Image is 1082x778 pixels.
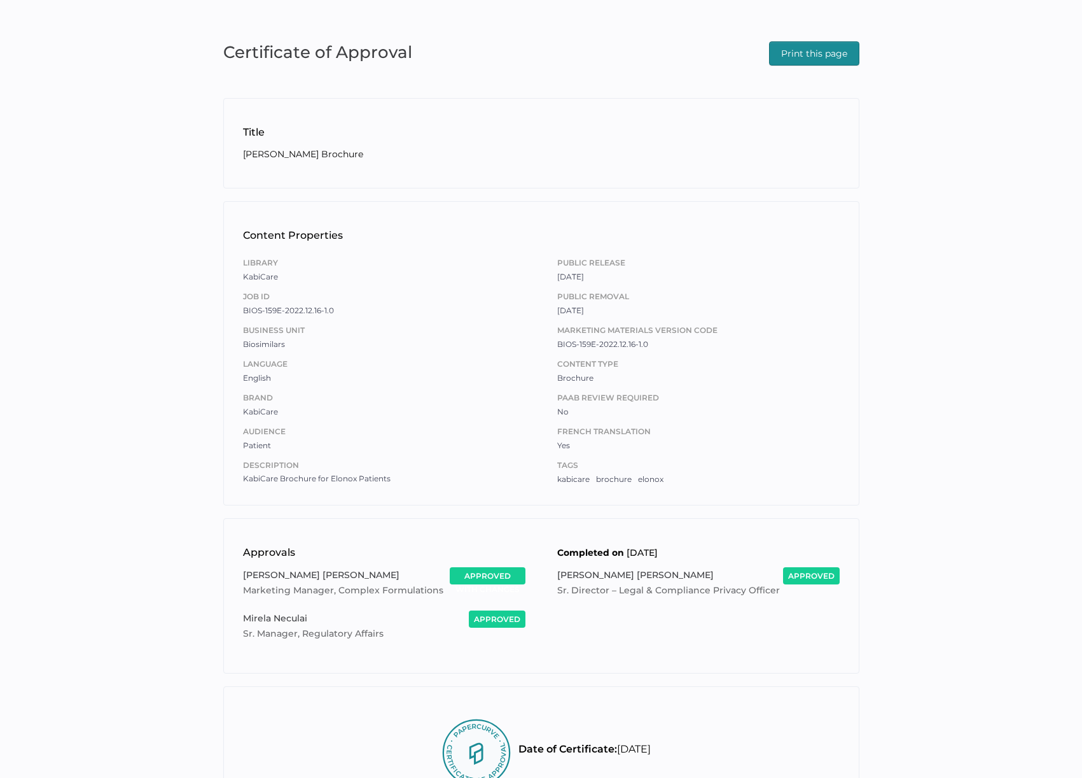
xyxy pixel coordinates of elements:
[243,391,525,405] span: Brand
[557,441,570,450] span: Yes
[557,391,840,405] span: PAAB Review Required
[781,42,847,65] span: Print this page
[596,474,632,484] span: brochure
[243,125,840,140] h1: Title
[243,612,307,624] span: Mirela Neculai
[243,228,840,243] h1: Content Properties
[557,474,590,484] span: kabicare
[243,323,525,337] span: Business Unit
[557,547,624,558] b: Completed on
[243,272,278,281] span: KabiCare
[243,569,399,581] span: [PERSON_NAME] [PERSON_NAME]
[243,628,386,639] span: Sr. Manager, Regulatory Affairs
[769,41,859,66] button: Print this page
[243,584,446,596] span: Marketing Manager, Complex Formulations
[557,425,840,439] span: French Translation
[557,339,648,349] span: BIOS-159E-2022.12.16-1.0
[243,373,271,383] span: English
[455,571,520,594] span: approved with changes
[243,357,525,371] span: Language
[243,472,525,485] span: KabiCare Brochure for Elonox Patients
[557,373,593,383] span: Brochure
[474,614,520,624] span: approved
[557,290,840,304] span: Public Removal
[243,306,334,315] span: BIOS-159E-2022.12.16-1.0
[557,272,584,281] span: [DATE]
[243,458,525,472] span: Description
[557,357,840,371] span: Content Type
[557,256,840,270] span: Public Release
[223,38,412,66] span: Certificate of Approval
[243,256,525,270] span: Library
[243,425,525,439] span: Audience
[557,407,569,416] span: No
[557,584,782,596] span: Sr. Director – Legal & Compliance Privacy Officer
[557,546,840,560] h2: [DATE]
[243,545,541,560] h1: Approvals
[557,306,584,315] span: [DATE]
[638,474,663,484] span: elonox
[243,339,285,349] span: Biosimilars
[557,458,840,472] span: Tags
[243,441,271,450] span: Patient
[243,407,278,416] span: KabiCare
[557,323,840,337] span: Marketing Materials Version Code
[243,147,840,161] h2: [PERSON_NAME] Brochure
[518,743,617,755] span: Date of Certificate:
[557,569,714,581] span: [PERSON_NAME] [PERSON_NAME]
[788,571,835,581] span: approved
[243,290,525,304] span: Job ID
